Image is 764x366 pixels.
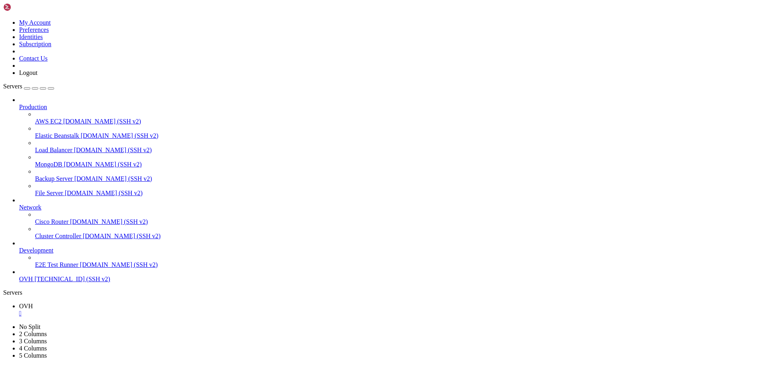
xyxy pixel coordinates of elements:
span: [DOMAIN_NAME] (SSH v2) [74,175,152,182]
li: Elastic Beanstalk [DOMAIN_NAME] (SSH v2) [35,125,761,139]
span: MongoDB [35,161,62,168]
span: File Server [35,190,63,196]
li: Backup Server [DOMAIN_NAME] (SSH v2) [35,168,761,182]
a: 3 Columns [19,338,47,344]
span: [DOMAIN_NAME] (SSH v2) [81,132,159,139]
a: 4 Columns [19,345,47,352]
span: Elastic Beanstalk [35,132,79,139]
a: 2 Columns [19,331,47,337]
a: Identities [19,33,43,40]
a: Elastic Beanstalk [DOMAIN_NAME] (SSH v2) [35,132,761,139]
span: [TECHNICAL_ID] (SSH v2) [35,276,110,282]
span: E2E Test Runner [35,261,78,268]
img: Shellngn [3,3,49,11]
span: [DOMAIN_NAME] (SSH v2) [74,147,152,153]
li: AWS EC2 [DOMAIN_NAME] (SSH v2) [35,111,761,125]
span: Development [19,247,53,254]
a: Development [19,247,761,254]
span: Servers [3,83,22,90]
a: Backup Server [DOMAIN_NAME] (SSH v2) [35,175,761,182]
a: 5 Columns [19,352,47,359]
a: Production [19,104,761,111]
span: [DOMAIN_NAME] (SSH v2) [65,190,143,196]
span: Network [19,204,41,211]
li: Development [19,240,761,268]
li: Cisco Router [DOMAIN_NAME] (SSH v2) [35,211,761,225]
div: Servers [3,289,761,296]
a: Network [19,204,761,211]
li: E2E Test Runner [DOMAIN_NAME] (SSH v2) [35,254,761,268]
span: Load Balancer [35,147,72,153]
li: MongoDB [DOMAIN_NAME] (SSH v2) [35,154,761,168]
a: Logout [19,69,37,76]
a: Cluster Controller [DOMAIN_NAME] (SSH v2) [35,233,761,240]
a: OVH [19,303,761,317]
a: Contact Us [19,55,48,62]
a:  [19,310,761,317]
span: Cluster Controller [35,233,81,239]
span: Backup Server [35,175,73,182]
a: Load Balancer [DOMAIN_NAME] (SSH v2) [35,147,761,154]
a: My Account [19,19,51,26]
span: AWS EC2 [35,118,62,125]
li: Load Balancer [DOMAIN_NAME] (SSH v2) [35,139,761,154]
a: MongoDB [DOMAIN_NAME] (SSH v2) [35,161,761,168]
a: Servers [3,83,54,90]
a: No Split [19,323,41,330]
span: [DOMAIN_NAME] (SSH v2) [70,218,148,225]
span: [DOMAIN_NAME] (SSH v2) [64,161,142,168]
li: Cluster Controller [DOMAIN_NAME] (SSH v2) [35,225,761,240]
span: [DOMAIN_NAME] (SSH v2) [80,261,158,268]
a: Subscription [19,41,51,47]
span: Production [19,104,47,110]
a: OVH [TECHNICAL_ID] (SSH v2) [19,276,761,283]
span: OVH [19,276,33,282]
span: [DOMAIN_NAME] (SSH v2) [63,118,141,125]
span: [DOMAIN_NAME] (SSH v2) [83,233,161,239]
li: OVH [TECHNICAL_ID] (SSH v2) [19,268,761,283]
li: Network [19,197,761,240]
a: E2E Test Runner [DOMAIN_NAME] (SSH v2) [35,261,761,268]
a: AWS EC2 [DOMAIN_NAME] (SSH v2) [35,118,761,125]
li: Production [19,96,761,197]
a: File Server [DOMAIN_NAME] (SSH v2) [35,190,761,197]
a: Preferences [19,26,49,33]
span: Cisco Router [35,218,68,225]
li: File Server [DOMAIN_NAME] (SSH v2) [35,182,761,197]
a: Cisco Router [DOMAIN_NAME] (SSH v2) [35,218,761,225]
span: OVH [19,303,33,309]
